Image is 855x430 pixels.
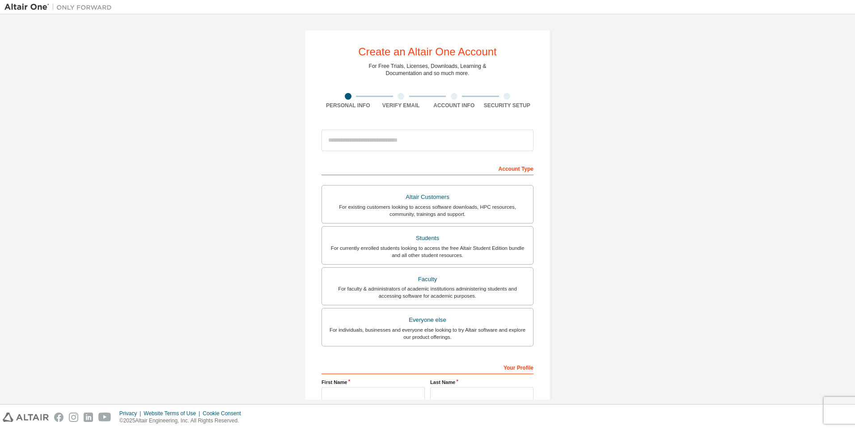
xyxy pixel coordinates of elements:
div: For individuals, businesses and everyone else looking to try Altair software and explore our prod... [327,326,528,341]
img: youtube.svg [98,413,111,422]
label: Last Name [430,379,533,386]
div: Your Profile [322,360,533,374]
div: Everyone else [327,314,528,326]
label: First Name [322,379,425,386]
img: facebook.svg [54,413,63,422]
div: Account Type [322,161,533,175]
div: Verify Email [375,102,428,109]
div: Website Terms of Use [144,410,203,417]
div: Privacy [119,410,144,417]
img: Altair One [4,3,116,12]
div: For faculty & administrators of academic institutions administering students and accessing softwa... [327,285,528,299]
div: Altair Customers [327,191,528,203]
img: linkedin.svg [84,413,93,422]
div: Create an Altair One Account [358,46,497,57]
div: Cookie Consent [203,410,246,417]
div: Faculty [327,273,528,286]
img: altair_logo.svg [3,413,49,422]
div: Personal Info [322,102,375,109]
div: Account Info [427,102,481,109]
img: instagram.svg [69,413,78,422]
div: Students [327,232,528,245]
div: For Free Trials, Licenses, Downloads, Learning & Documentation and so much more. [369,63,487,77]
div: For existing customers looking to access software downloads, HPC resources, community, trainings ... [327,203,528,218]
div: For currently enrolled students looking to access the free Altair Student Edition bundle and all ... [327,245,528,259]
div: Security Setup [481,102,534,109]
p: © 2025 Altair Engineering, Inc. All Rights Reserved. [119,417,246,425]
